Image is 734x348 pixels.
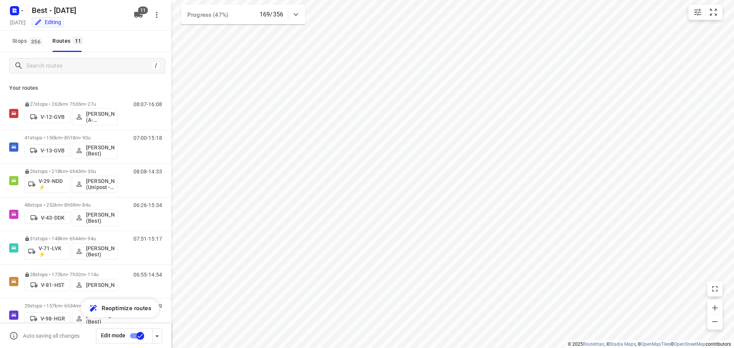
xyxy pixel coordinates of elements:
p: V-98-HGR [41,316,65,322]
div: / [152,62,160,70]
button: V-43-DDK [24,212,70,224]
a: OpenStreetMap [674,342,706,347]
p: V-81-HST [41,282,65,288]
a: Routetitan [583,342,604,347]
button: [PERSON_NAME] (A-flexibleservice - Best- ZZP) [72,108,118,125]
span: Stops [12,36,45,46]
div: small contained button group [689,5,723,20]
a: OpenMapTiles [641,342,671,347]
button: [PERSON_NAME] (Best) [72,209,118,226]
button: Reoptimize routes [81,299,159,317]
p: [PERSON_NAME] [86,282,114,288]
p: [PERSON_NAME] (Unipost - Best - ZZP) [86,178,114,190]
p: Auto-saving all changes [23,333,80,339]
li: © 2025 , © , © © contributors [568,342,731,347]
p: 48 stops • 252km • 8h59m • 84u [24,202,118,208]
span: Edit mode [101,332,125,338]
p: 31 stops • 148km • 6h44m • 94u [24,236,118,241]
p: 08:08-14:33 [133,168,162,175]
h5: [DATE] [7,18,29,27]
p: Your routes [9,84,162,92]
p: 28 stops • 172km • 7h32m • 114u [24,272,118,277]
p: V-29-NDD ⚡ [39,178,67,190]
button: V-81-HST [24,279,70,291]
span: 356 [29,37,42,45]
button: V-29-NDD ⚡ [24,176,70,193]
p: V-71-LVK ⚡ [39,245,67,257]
p: V-12-GVB [41,114,65,120]
h5: Best - [DATE] [29,4,128,16]
p: 169/356 [260,10,283,19]
div: Progress (47%)169/356 [181,5,305,24]
button: 11 [131,7,146,23]
div: Routes [52,36,85,46]
p: 07:00-15:18 [133,135,162,141]
span: Progress (47%) [187,11,228,18]
span: 11 [73,37,83,44]
p: [PERSON_NAME] (Best) [86,312,114,325]
a: Stadia Maps [610,342,636,347]
p: 27 stops • 262km • 7h35m • 27u [24,101,118,107]
p: 06:26-15:34 [133,202,162,208]
button: [PERSON_NAME] (Best) [72,142,118,159]
span: 11 [138,6,148,14]
input: Search routes [26,60,152,72]
p: [PERSON_NAME] (Best) [86,245,114,257]
button: V-12-GVB [24,111,70,123]
button: Map settings [690,5,705,20]
button: V-71-LVK ⚡ [24,243,70,260]
p: 06:55-14:54 [133,272,162,278]
button: [PERSON_NAME] (Best) [72,310,118,327]
button: V-98-HGR [24,312,70,325]
p: [PERSON_NAME] (Best) [86,212,114,224]
p: V-43-DDK [41,215,65,221]
p: 07:51-15:17 [133,236,162,242]
button: More [149,7,164,23]
p: [PERSON_NAME] (A-flexibleservice - Best- ZZP) [86,111,114,123]
button: Fit zoom [706,5,721,20]
p: V-13-GVB [41,147,65,154]
p: 08:07-16:08 [133,101,162,107]
p: 26 stops • 218km • 6h43m • 30u [24,168,118,174]
div: You are currently in edit mode. [34,18,61,26]
p: 41 stops • 150km • 8h18m • 90u [24,135,118,141]
span: Reoptimize routes [102,303,151,313]
p: 29 stops • 157km • 6h34m • 58u [24,303,118,309]
button: V-13-GVB [24,144,70,157]
div: Driver app settings [153,331,162,340]
p: [PERSON_NAME] (Best) [86,144,114,157]
button: [PERSON_NAME] (Unipost - Best - ZZP) [72,176,118,193]
button: [PERSON_NAME] (Best) [72,243,118,260]
button: [PERSON_NAME] [72,279,118,291]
